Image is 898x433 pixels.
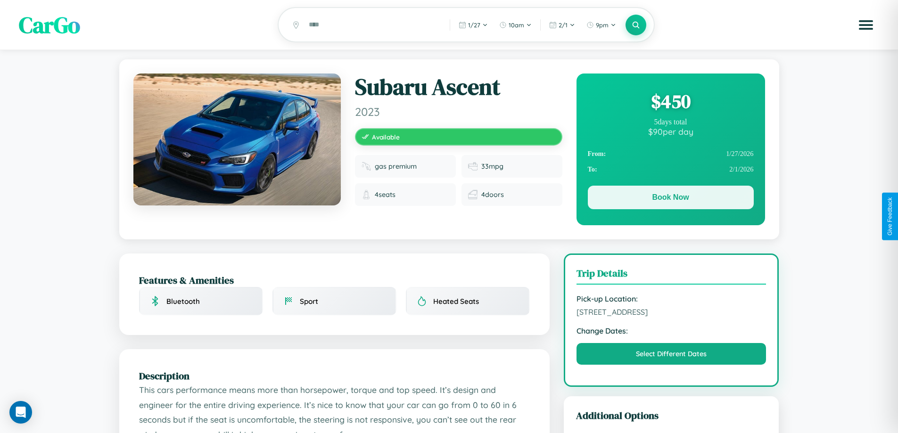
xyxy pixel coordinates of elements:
img: Subaru Ascent 2023 [133,74,341,205]
h3: Additional Options [576,408,767,422]
img: Fuel type [362,162,371,171]
span: [STREET_ADDRESS] [577,307,766,317]
strong: From: [588,150,606,158]
strong: Change Dates: [577,326,766,335]
img: Doors [468,190,478,199]
h2: Features & Amenities [139,273,530,287]
h3: Trip Details [577,266,766,285]
div: Open Intercom Messenger [9,401,32,424]
span: 9pm [596,21,609,29]
strong: To: [588,165,597,173]
div: 2 / 1 / 2026 [588,162,754,177]
button: Book Now [588,186,754,209]
span: Sport [300,297,318,306]
h1: Subaru Ascent [355,74,562,101]
span: 10am [509,21,524,29]
span: 1 / 27 [468,21,480,29]
span: 2023 [355,105,562,119]
span: gas premium [375,162,417,171]
div: $ 450 [588,89,754,114]
span: Heated Seats [433,297,479,306]
button: Select Different Dates [577,343,766,365]
span: CarGo [19,9,80,41]
span: 2 / 1 [559,21,568,29]
div: $ 90 per day [588,126,754,137]
span: 33 mpg [481,162,503,171]
div: Give Feedback [887,197,893,236]
img: Seats [362,190,371,199]
img: Fuel efficiency [468,162,478,171]
span: 4 doors [481,190,504,199]
span: Available [372,133,400,141]
button: 9pm [582,17,621,33]
strong: Pick-up Location: [577,294,766,303]
span: Bluetooth [166,297,200,306]
button: 10am [494,17,536,33]
h2: Description [139,369,530,383]
button: Open menu [853,12,879,38]
button: 2/1 [544,17,580,33]
div: 5 days total [588,118,754,126]
button: 1/27 [454,17,493,33]
div: 1 / 27 / 2026 [588,146,754,162]
span: 4 seats [375,190,395,199]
